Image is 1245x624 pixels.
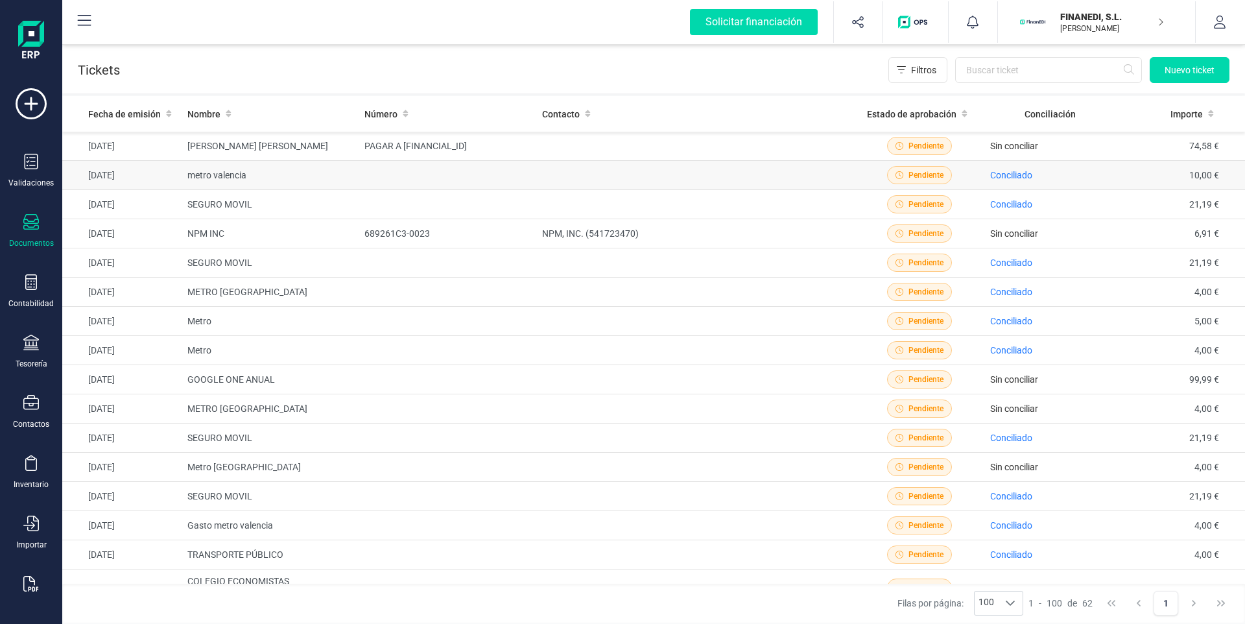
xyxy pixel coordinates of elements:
button: Filtros [888,57,947,83]
span: Importe [1170,108,1203,121]
span: Número [364,108,397,121]
button: Nuevo ticket [1150,57,1229,83]
td: TRANSPORTE PÚBLICO [182,540,360,570]
span: Filtros [911,64,936,77]
td: 99,99 € [1115,365,1245,394]
span: Pendiente [908,169,943,181]
span: Conciliación [1025,108,1076,121]
td: 21,19 € [1115,424,1245,453]
span: Conciliado [990,199,1032,210]
span: Conciliado [990,345,1032,355]
p: [PERSON_NAME] [1060,23,1164,34]
button: Next Page [1181,591,1206,616]
img: Logo de OPS [898,16,932,29]
span: Conciliado [990,170,1032,180]
td: 74,58 € [1115,132,1245,161]
td: [DATE] [62,365,182,394]
td: SEGURO MOVIL [182,190,360,219]
button: Solicitar financiación [674,1,833,43]
td: 10,00 € [1115,161,1245,190]
div: Tesorería [16,359,47,369]
td: [DATE] [62,190,182,219]
span: Sin conciliar [990,403,1038,414]
td: METRO [GEOGRAPHIC_DATA] [182,278,360,307]
td: Metro [182,336,360,365]
span: Pendiente [908,490,943,502]
td: NPM, INC. (541723470) [537,219,855,248]
td: Metro [GEOGRAPHIC_DATA] [182,453,360,482]
span: Pendiente [908,549,943,560]
span: Pendiente [908,403,943,414]
td: 4,00 € [1115,540,1245,570]
td: 689261C3-0023 [359,219,537,248]
span: Conciliado [990,549,1032,560]
td: [DATE] [62,219,182,248]
p: FINANEDI, S.L. [1060,10,1164,23]
td: [DATE] [62,336,182,365]
span: Conciliado [990,316,1032,326]
span: Conciliado [990,433,1032,443]
span: Conciliado [990,491,1032,501]
button: FIFINANEDI, S.L.[PERSON_NAME] [1014,1,1180,43]
span: Sin conciliar [990,374,1038,385]
td: 21,19 € [1115,190,1245,219]
td: [DATE] [62,307,182,336]
td: GOOGLE ONE ANUAL [182,365,360,394]
td: SEGURO MOVIL [182,482,360,511]
span: 100 [975,592,998,615]
div: Importar [16,540,47,550]
span: Conciliado [990,582,1032,593]
span: Pendiente [908,461,943,473]
td: NPM INC [182,219,360,248]
span: Pendiente [908,286,943,298]
button: Previous Page [1126,591,1151,616]
img: FI [1019,8,1047,36]
td: SEGURO MOVIL [182,424,360,453]
span: Pendiente [908,432,943,444]
td: 21,19 € [1115,248,1245,278]
span: Sin conciliar [990,141,1038,151]
input: Buscar ticket [955,57,1142,83]
span: Conciliado [990,520,1032,531]
td: [DATE] [62,161,182,190]
td: Gasto metro valencia [182,511,360,540]
td: [DATE] [62,453,182,482]
button: First Page [1099,591,1124,616]
p: Tickets [78,57,120,83]
span: Pendiente [908,257,943,269]
div: Filas por página: [897,591,1023,616]
span: Pendiente [908,198,943,210]
div: Solicitar financiación [690,9,818,35]
span: Contacto [542,108,580,121]
td: [DATE] [62,540,182,570]
span: Fecha de emisión [88,108,161,121]
span: Pendiente [908,344,943,356]
div: Documentos [9,238,54,248]
div: Contactos [13,419,49,429]
div: Inventario [14,479,49,490]
td: 51,71 € [1115,570,1245,606]
td: METRO [GEOGRAPHIC_DATA] [182,394,360,424]
img: Logo Finanedi [18,21,44,62]
span: Nuevo ticket [1165,64,1215,77]
button: Page 1 [1154,591,1178,616]
td: [DATE] [62,424,182,453]
span: Pendiente [908,140,943,152]
td: PAGAR A [FINANCIAL_ID] [359,132,537,161]
td: 5,00 € [1115,307,1245,336]
div: - [1028,597,1093,610]
td: 4,00 € [1115,394,1245,424]
td: [DATE] [62,511,182,540]
td: [PERSON_NAME] [PERSON_NAME] [182,132,360,161]
td: 4,00 € [1115,336,1245,365]
span: Pendiente [908,228,943,239]
td: 4,00 € [1115,453,1245,482]
div: Contabilidad [8,298,54,309]
span: Conciliado [990,258,1032,268]
td: [DATE] [62,248,182,278]
td: 21,19 € [1115,482,1245,511]
span: Pendiente [908,582,943,594]
button: Logo de OPS [890,1,940,43]
td: Metro [182,307,360,336]
span: Estado de aprobación [867,108,956,121]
